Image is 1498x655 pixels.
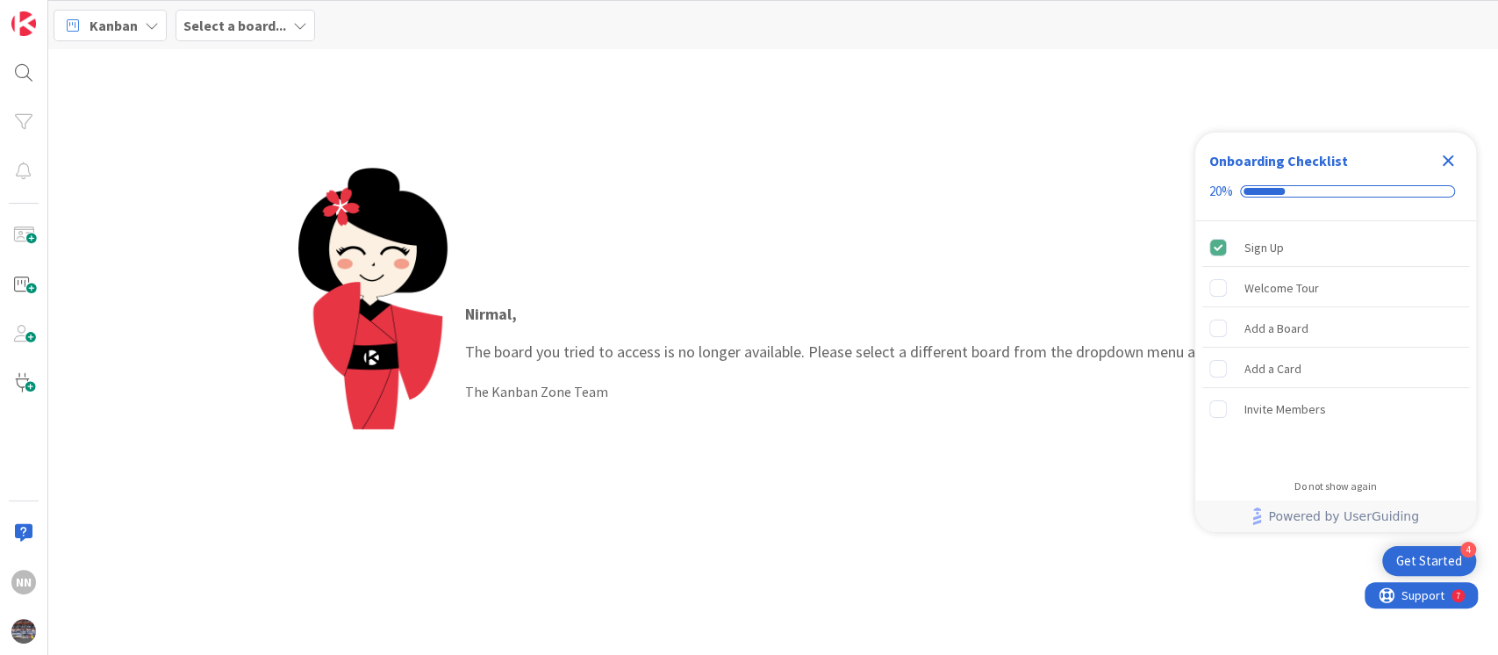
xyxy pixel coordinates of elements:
strong: Nirmal , [465,304,517,324]
div: Checklist Container [1195,133,1476,532]
div: Sign Up is complete. [1202,228,1469,267]
div: Add a Card [1244,358,1301,379]
div: Welcome Tour is incomplete. [1202,269,1469,307]
div: Close Checklist [1434,147,1462,175]
div: Onboarding Checklist [1209,150,1348,171]
div: 20% [1209,184,1233,199]
div: Add a Card is incomplete. [1202,349,1469,388]
span: Powered by UserGuiding [1268,506,1419,527]
div: Checklist items [1195,221,1476,468]
div: Welcome Tour [1244,277,1319,299]
div: NN [11,570,36,594]
div: Open Get Started checklist, remaining modules: 4 [1382,546,1476,576]
div: Get Started [1396,552,1462,570]
div: Invite Members [1244,399,1326,420]
img: Visit kanbanzone.com [11,11,36,36]
div: Invite Members is incomplete. [1202,390,1469,428]
div: Add a Board [1244,318,1308,339]
img: avatar [11,619,36,644]
div: Add a Board is incomplete. [1202,309,1469,348]
a: Powered by UserGuiding [1204,500,1467,532]
div: Footer [1195,500,1476,532]
p: The board you tried to access is no longer available. Please select a different board from the dr... [465,302,1230,363]
div: 7 [91,7,96,21]
div: Sign Up [1244,237,1284,258]
div: Checklist progress: 20% [1209,184,1462,199]
div: The Kanban Zone Team [465,381,1230,402]
span: Kanban [90,15,138,36]
b: Select a board... [183,17,286,34]
span: Support [37,3,80,24]
div: 4 [1460,542,1476,558]
div: Do not show again [1294,479,1377,493]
